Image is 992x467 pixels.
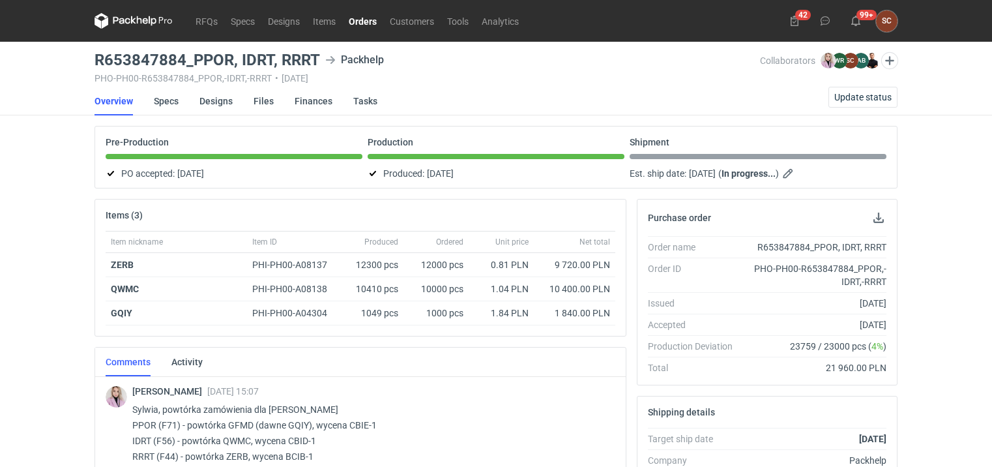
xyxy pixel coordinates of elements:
[845,10,866,31] button: 99+
[106,348,151,376] a: Comments
[342,13,383,29] a: Orders
[106,386,127,408] img: Klaudia Wiśniewska
[111,308,132,318] a: GQIY
[364,237,398,247] span: Produced
[539,307,610,320] div: 1 840.00 PLN
[821,53,836,68] img: Klaudia Wiśniewska
[474,258,529,271] div: 0.81 PLN
[539,282,610,295] div: 10 400.00 PLN
[781,166,797,181] button: Edit estimated shipping date
[871,341,883,352] span: 4%
[475,13,525,29] a: Analytics
[353,87,377,115] a: Tasks
[106,166,362,181] div: PO accepted:
[776,168,779,179] em: )
[876,10,897,32] div: Sylwia Cichórz
[832,53,847,68] figcaption: WR
[853,53,869,68] figcaption: AB
[95,13,173,29] svg: Packhelp Pro
[106,210,143,220] h2: Items (3)
[648,432,743,445] div: Target ship date
[111,284,139,294] a: QWMC
[111,260,134,270] a: ZERB
[252,307,340,320] div: PHI-PH00-A04304
[345,253,403,277] div: 12300 pcs
[474,307,529,320] div: 1.84 PLN
[871,210,886,226] button: Download PO
[325,52,384,68] div: Packhelp
[648,454,743,467] div: Company
[132,386,207,397] span: [PERSON_NAME]
[224,13,261,29] a: Specs
[743,318,886,331] div: [DATE]
[474,282,529,295] div: 1.04 PLN
[743,361,886,374] div: 21 960.00 PLN
[261,13,306,29] a: Designs
[784,10,805,31] button: 42
[171,348,203,376] a: Activity
[718,168,722,179] em: (
[95,73,760,83] div: PHO-PH00-R653847884_PPOR,-IDRT,-RRRT [DATE]
[95,52,320,68] h3: R653847884_PPOR, IDRT, RRRT
[834,93,892,102] span: Update status
[436,237,463,247] span: Ordered
[427,166,454,181] span: [DATE]
[630,137,669,147] p: Shipment
[368,137,413,147] p: Production
[648,361,743,374] div: Total
[760,55,815,66] span: Collaborators
[648,318,743,331] div: Accepted
[539,258,610,271] div: 9 720.00 PLN
[252,237,277,247] span: Item ID
[95,87,133,115] a: Overview
[743,297,886,310] div: [DATE]
[722,168,776,179] strong: In progress...
[254,87,274,115] a: Files
[790,340,886,353] span: 23759 / 23000 pcs ( )
[828,87,897,108] button: Update status
[689,166,716,181] span: [DATE]
[648,297,743,310] div: Issued
[199,87,233,115] a: Designs
[743,262,886,288] div: PHO-PH00-R653847884_PPOR,-IDRT,-RRRT
[154,87,179,115] a: Specs
[403,253,469,277] div: 12000 pcs
[648,262,743,288] div: Order ID
[106,137,169,147] p: Pre-Production
[495,237,529,247] span: Unit price
[345,277,403,301] div: 10410 pcs
[743,241,886,254] div: R653847884_PPOR, IDRT, RRRT
[252,258,340,271] div: PHI-PH00-A08137
[403,277,469,301] div: 10000 pcs
[368,166,624,181] div: Produced:
[383,13,441,29] a: Customers
[177,166,204,181] span: [DATE]
[189,13,224,29] a: RFQs
[295,87,332,115] a: Finances
[881,52,898,69] button: Edit collaborators
[843,53,858,68] figcaption: SC
[648,407,715,417] h2: Shipping details
[207,386,259,397] span: [DATE] 15:07
[579,237,610,247] span: Net total
[345,301,403,325] div: 1049 pcs
[648,241,743,254] div: Order name
[864,53,880,68] img: Tomasz Kubiak
[441,13,475,29] a: Tools
[306,13,342,29] a: Items
[252,282,340,295] div: PHI-PH00-A08138
[403,301,469,325] div: 1000 pcs
[859,434,886,444] strong: [DATE]
[111,237,163,247] span: Item nickname
[648,340,743,353] div: Production Deviation
[876,10,897,32] button: SC
[630,166,886,181] div: Est. ship date:
[743,454,886,467] div: Packhelp
[648,213,711,223] h2: Purchase order
[275,73,278,83] span: •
